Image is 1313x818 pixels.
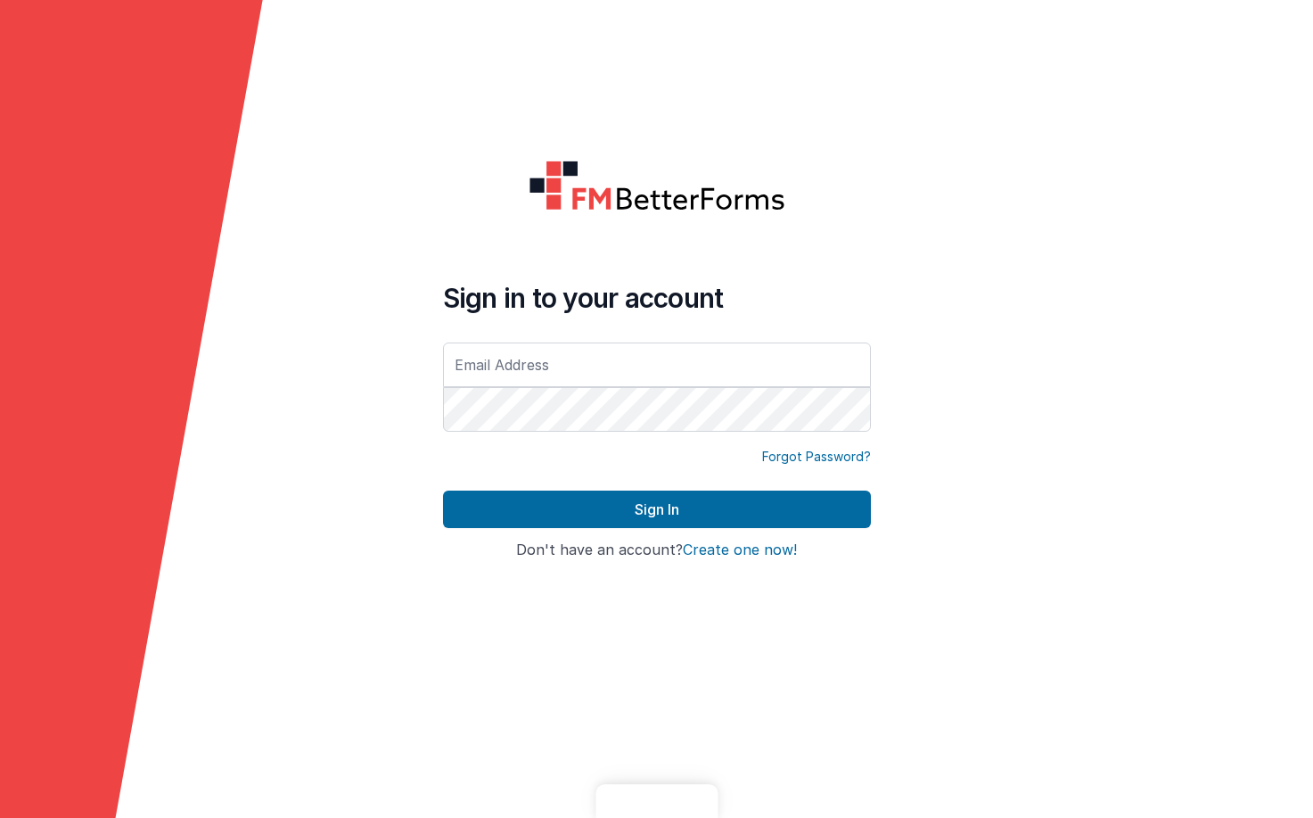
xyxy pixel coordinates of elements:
[683,542,797,558] button: Create one now!
[443,491,871,528] button: Sign In
[443,343,871,387] input: Email Address
[443,542,871,558] h4: Don't have an account?
[762,448,871,466] a: Forgot Password?
[443,282,871,314] h4: Sign in to your account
